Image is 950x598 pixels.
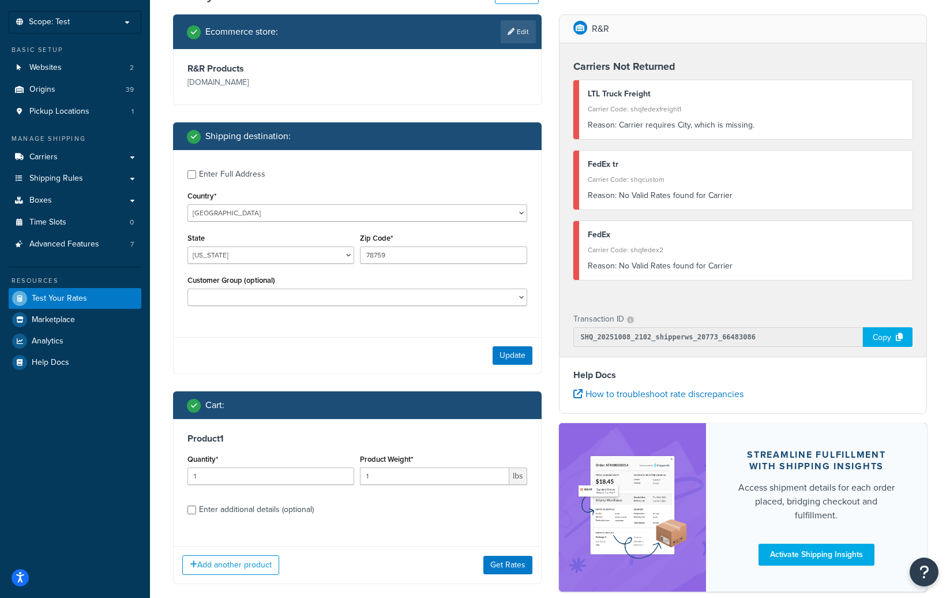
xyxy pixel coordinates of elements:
a: Origins39 [9,79,141,100]
span: Boxes [29,196,52,205]
h2: Cart : [205,400,224,410]
h2: Ecommerce store : [205,27,278,37]
span: Reason: [588,260,617,272]
span: Reason: [588,119,617,131]
div: No Valid Rates found for Carrier [588,188,904,204]
span: Marketplace [32,315,75,325]
span: Time Slots [29,218,66,227]
button: Add another product [182,555,279,575]
span: lbs [509,468,527,485]
span: 1 [132,107,134,117]
span: Websites [29,63,62,73]
h3: Product 1 [187,433,527,444]
div: Copy [863,327,913,347]
label: Zip Code* [360,234,393,242]
li: Websites [9,57,141,79]
span: Carriers [29,152,58,162]
a: Edit [501,20,536,43]
div: Carrier Code: shqcustom [588,171,904,188]
div: Carrier requires City, which is missing. [588,117,904,133]
h2: Shipping destination : [205,131,291,141]
span: Test Your Rates [32,294,87,304]
li: Time Slots [9,212,141,233]
button: Update [493,346,532,365]
label: State [187,234,205,242]
label: Quantity* [187,455,218,464]
label: Product Weight* [360,455,413,464]
div: Enter additional details (optional) [199,502,314,518]
span: Reason: [588,189,617,201]
button: Open Resource Center [910,558,938,586]
span: Help Docs [32,358,69,368]
a: Help Docs [9,352,141,373]
p: [DOMAIN_NAME] [187,74,354,91]
input: Enter additional details (optional) [187,506,196,514]
div: FedEx tr [588,156,904,173]
a: Time Slots0 [9,212,141,233]
span: 2 [130,63,134,73]
div: Enter Full Address [199,166,265,182]
a: Activate Shipping Insights [759,544,874,566]
span: 7 [130,240,134,249]
input: 0 [187,468,354,485]
span: Advanced Features [29,240,99,249]
a: Pickup Locations1 [9,101,141,122]
a: Websites2 [9,57,141,79]
div: Basic Setup [9,45,141,55]
div: Carrier Code: shqfedex2 [588,242,904,258]
a: Boxes [9,190,141,211]
span: Origins [29,85,55,95]
span: Analytics [32,337,63,346]
button: Get Rates [483,556,532,574]
a: Test Your Rates [9,288,141,309]
li: Advanced Features [9,234,141,255]
p: R&R [592,21,609,37]
div: FedEx [588,227,904,243]
a: Analytics [9,331,141,352]
a: Carriers [9,147,141,168]
div: Streamline Fulfillment with Shipping Insights [734,449,899,472]
strong: Carriers Not Returned [573,59,675,74]
h4: Help Docs [573,368,913,382]
a: Advanced Features7 [9,234,141,255]
h3: R&R Products [187,63,354,74]
div: Access shipment details for each order placed, bridging checkout and fulfillment. [734,481,899,522]
a: Shipping Rules [9,168,141,189]
div: No Valid Rates found for Carrier [588,258,904,274]
li: Origins [9,79,141,100]
img: feature-image-si-e24932ea9b9fcd0ff835db86be1ff8d589347e8876e1638d903ea230a36726be.png [576,440,689,574]
label: Country* [187,192,216,200]
div: Resources [9,276,141,286]
p: Transaction ID [573,311,624,327]
span: 39 [126,85,134,95]
li: Pickup Locations [9,101,141,122]
span: 0 [130,218,134,227]
span: Pickup Locations [29,107,89,117]
label: Customer Group (optional) [187,276,275,285]
a: How to troubleshoot rate discrepancies [573,387,744,401]
span: Shipping Rules [29,174,83,184]
div: Carrier Code: shqfedexfreight1 [588,101,904,117]
div: LTL Truck Freight [588,86,904,102]
span: Scope: Test [29,17,70,27]
div: Manage Shipping [9,134,141,144]
input: 0.00 [360,468,509,485]
a: Marketplace [9,309,141,330]
input: Enter Full Address [187,170,196,179]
